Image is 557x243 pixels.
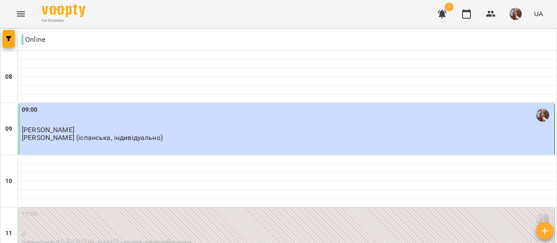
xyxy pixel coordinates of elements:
img: Михайлик Альона Михайлівна (і) [536,213,549,226]
span: [PERSON_NAME] [22,126,74,134]
img: Михайлик Альона Михайлівна (і) [536,109,549,122]
label: 09:00 [22,105,38,115]
h6: 08 [5,72,12,82]
button: Створити урок [536,222,554,240]
span: For Business [42,18,85,23]
span: UA [534,9,543,18]
button: Menu [10,3,31,24]
p: 0 [22,230,553,238]
img: Voopty Logo [42,4,85,17]
h6: 09 [5,124,12,134]
p: [PERSON_NAME] (іспанська, індивідуально) [22,134,163,141]
button: UA [530,6,547,22]
label: 11:00 [22,210,38,219]
h6: 10 [5,176,12,186]
h6: 11 [5,229,12,238]
span: 1 [445,3,453,11]
p: Online [21,34,45,45]
img: 0ee1f4be303f1316836009b6ba17c5c5.jpeg [510,8,522,20]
